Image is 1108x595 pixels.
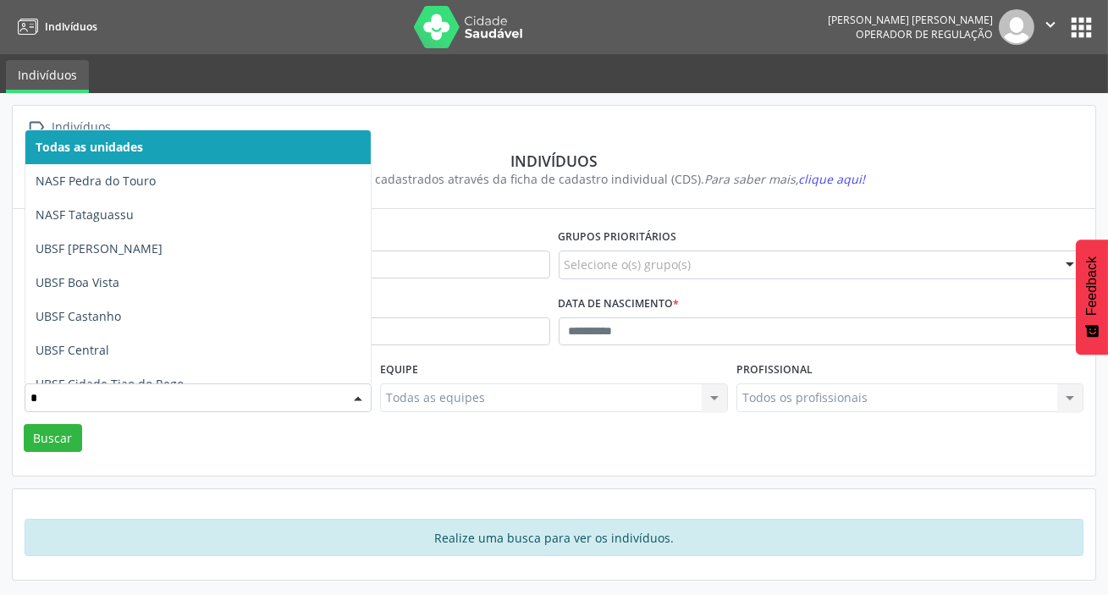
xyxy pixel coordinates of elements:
[999,9,1034,45] img: img
[36,139,143,155] span: Todas as unidades
[36,376,184,392] span: UBSF Cidade Tiao do Rego
[45,19,97,34] span: Indivíduos
[6,60,89,93] a: Indivíduos
[1076,240,1108,355] button: Feedback - Mostrar pesquisa
[798,171,865,187] span: clique aqui!
[36,170,1072,188] div: Visualize os indivíduos cadastrados através da ficha de cadastro individual (CDS).
[25,519,1083,556] div: Realize uma busca para ver os indivíduos.
[12,13,97,41] a: Indivíduos
[36,173,156,189] span: NASF Pedra do Touro
[1041,15,1060,34] i: 
[36,342,109,358] span: UBSF Central
[25,115,49,140] i: 
[1034,9,1067,45] button: 
[559,291,680,317] label: Data de nascimento
[36,308,121,324] span: UBSF Castanho
[49,115,114,140] div: Indivíduos
[36,152,1072,170] div: Indivíduos
[380,357,418,383] label: Equipe
[36,240,163,256] span: UBSF [PERSON_NAME]
[24,424,82,453] button: Buscar
[1067,13,1096,42] button: apps
[1084,256,1100,316] span: Feedback
[736,357,813,383] label: Profissional
[704,171,865,187] i: Para saber mais,
[565,256,692,273] span: Selecione o(s) grupo(s)
[828,13,993,27] div: [PERSON_NAME] [PERSON_NAME]
[36,207,134,223] span: NASF Tataguassu
[36,274,119,290] span: UBSF Boa Vista
[25,115,114,140] a:  Indivíduos
[856,27,993,41] span: Operador de regulação
[559,224,677,251] label: Grupos prioritários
